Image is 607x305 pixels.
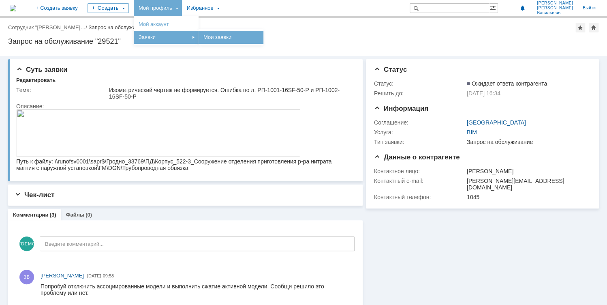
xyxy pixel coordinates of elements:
[16,87,107,93] div: Тема:
[16,25,307,32] li: Проверка модели на ошибки
[41,273,84,279] span: [PERSON_NAME]
[537,11,573,15] span: Васильевич
[374,178,465,184] div: Контактный e-mail:
[467,194,587,200] div: 1045
[467,80,547,87] span: Ожидает ответа контрагента
[467,168,587,174] div: [PERSON_NAME]
[489,4,498,11] span: Расширенный поиск
[15,191,55,199] span: Чек-лист
[537,1,573,6] span: [PERSON_NAME]
[467,129,477,135] a: BIM
[85,212,92,218] div: (0)
[467,139,587,145] div: Запрос на обслуживание
[109,87,351,100] div: Изометрический чертеж не формируется. Ошибка по л. РП-1001-16SF-50-P и РП-1002-16SF-50-P
[13,212,49,218] a: Комментарии
[374,90,465,97] div: Решить до:
[19,236,34,251] span: [DEMOGRAPHIC_DATA]
[374,153,460,161] span: Данные о контрагенте
[16,19,307,25] li: Проверка на связанность
[10,5,16,11] img: logo
[135,32,197,42] div: Заявки
[16,103,353,110] div: Описание:
[8,37,599,45] div: Запрос на обслуживание "29521"
[41,272,84,280] a: [PERSON_NAME]
[589,23,598,32] div: Сделать домашней страницей
[16,66,67,73] span: Суть заявки
[374,168,465,174] div: Контактное лицо:
[87,273,101,278] span: [DATE]
[374,80,465,87] div: Статус:
[374,139,465,145] div: Тип заявки:
[537,6,573,11] span: [PERSON_NAME]
[8,24,89,30] div: /
[575,23,585,32] div: Добавить в избранное
[88,3,129,13] div: Создать
[374,105,428,112] span: Информация
[16,77,56,84] div: Редактировать
[200,32,262,42] a: Мои заявки
[8,24,85,30] a: Сотрудник "[PERSON_NAME]…
[374,66,407,73] span: Статус
[103,273,114,278] span: 09:58
[374,194,465,200] div: Контактный телефон:
[10,5,16,11] a: Перейти на домашнюю страницу
[467,119,526,126] a: [GEOGRAPHIC_DATA]
[89,24,170,30] div: Запрос на обслуживание "29521"
[467,178,587,191] div: [PERSON_NAME][EMAIL_ADDRESS][DOMAIN_NAME]
[374,119,465,126] div: Соглашение:
[135,19,197,29] a: Мой аккаунт
[66,212,84,218] a: Файлы
[374,129,465,135] div: Услуга:
[467,90,500,97] span: [DATE] 16:34
[50,212,56,218] div: (3)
